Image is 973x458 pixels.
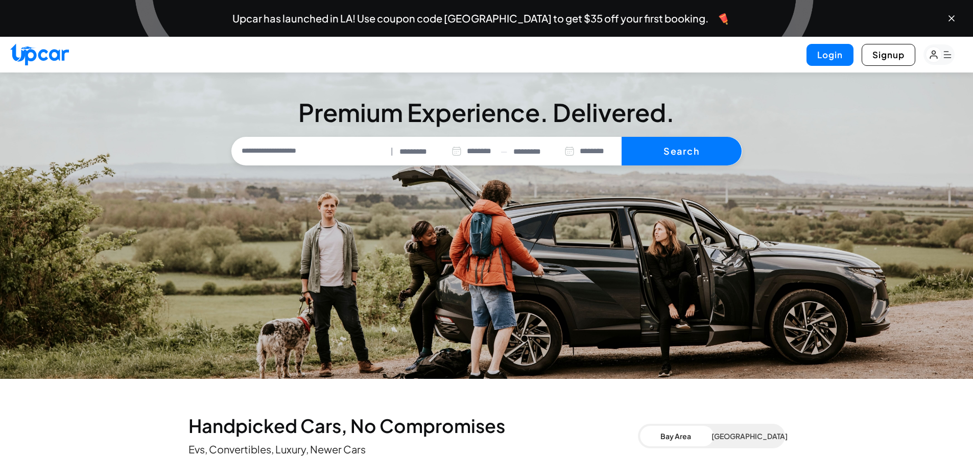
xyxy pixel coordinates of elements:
h3: Premium Experience. Delivered. [231,100,742,125]
span: — [501,146,507,157]
button: Signup [862,44,915,66]
img: Upcar Logo [10,43,69,65]
button: Search [622,137,742,165]
p: Evs, Convertibles, Luxury, Newer Cars [188,442,638,456]
span: | [391,146,393,157]
span: Upcar has launched in LA! Use coupon code [GEOGRAPHIC_DATA] to get $35 off your first booking. [232,13,708,23]
button: Bay Area [640,426,711,446]
button: [GEOGRAPHIC_DATA] [711,426,783,446]
button: Login [806,44,853,66]
button: Close banner [946,13,957,23]
h2: Handpicked Cars, No Compromises [188,416,638,436]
